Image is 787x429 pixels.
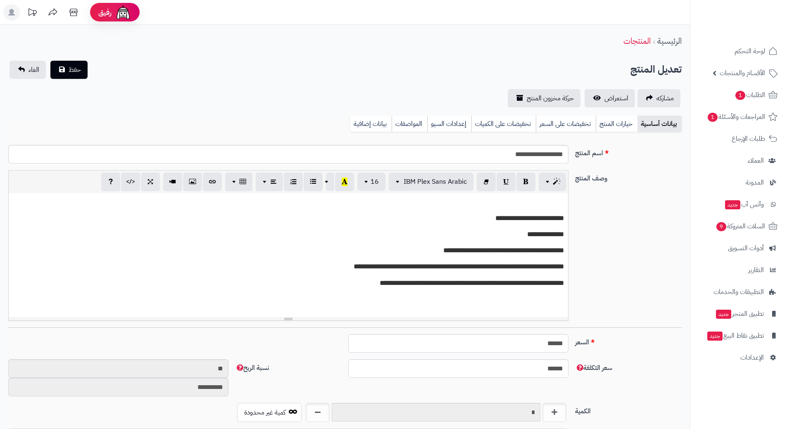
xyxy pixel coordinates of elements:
[695,304,782,324] a: تطبيق المتجرجديد
[746,177,764,188] span: المدونة
[725,200,740,209] span: جديد
[740,352,764,363] span: الإعدادات
[572,403,685,416] label: الكمية
[715,308,764,320] span: تطبيق المتجر
[695,107,782,127] a: المراجعات والأسئلة1
[50,61,88,79] button: حفظ
[527,93,574,103] span: حركة مخزون المنتج
[695,260,782,280] a: التقارير
[585,89,635,107] a: استعراض
[735,89,765,101] span: الطلبات
[695,194,782,214] a: وآتس آبجديد
[604,93,628,103] span: استعراض
[695,216,782,236] a: السلات المتروكة9
[10,61,46,79] a: الغاء
[29,65,39,75] span: الغاء
[572,145,685,158] label: اسم المنتج
[707,111,765,123] span: المراجعات والأسئلة
[357,173,385,191] button: 16
[630,61,682,78] h2: تعديل المنتج
[707,113,718,122] span: 1
[657,35,682,47] a: الرئيسية
[720,67,765,79] span: الأقسام والمنتجات
[508,89,580,107] a: حركة مخزون المنتج
[427,116,471,132] a: إعدادات السيو
[706,330,764,341] span: تطبيق نقاط البيع
[235,363,269,373] span: نسبة الربح
[695,326,782,346] a: تطبيق نقاط البيعجديد
[748,155,764,166] span: العملاء
[637,89,680,107] a: مشاركه
[735,45,765,57] span: لوحة التحكم
[695,151,782,171] a: العملاء
[623,35,651,47] a: المنتجات
[350,116,392,132] a: بيانات إضافية
[735,91,745,100] span: 1
[695,282,782,302] a: التطبيقات والخدمات
[69,65,81,75] span: حفظ
[572,334,685,347] label: السعر
[404,177,467,187] span: IBM Plex Sans Arabic
[713,286,764,298] span: التطبيقات والخدمات
[575,363,612,373] span: سعر التكلفة
[596,116,637,132] a: خيارات المنتج
[98,7,112,17] span: رفيق
[748,264,764,276] span: التقارير
[371,177,379,187] span: 16
[695,348,782,367] a: الإعدادات
[728,242,764,254] span: أدوات التسويق
[22,4,43,23] a: تحديثات المنصة
[656,93,674,103] span: مشاركه
[716,220,765,232] span: السلات المتروكة
[536,116,596,132] a: تخفيضات على السعر
[731,17,779,34] img: logo-2.png
[572,170,685,183] label: وصف المنتج
[695,129,782,149] a: طلبات الإرجاع
[695,238,782,258] a: أدوات التسويق
[695,173,782,192] a: المدونة
[716,310,731,319] span: جديد
[707,332,723,341] span: جديد
[724,199,764,210] span: وآتس آب
[115,4,131,21] img: ai-face.png
[695,85,782,105] a: الطلبات1
[716,222,726,232] span: 9
[637,116,682,132] a: بيانات أساسية
[695,41,782,61] a: لوحة التحكم
[732,133,765,145] span: طلبات الإرجاع
[471,116,536,132] a: تخفيضات على الكميات
[392,116,427,132] a: المواصفات
[389,173,473,191] button: IBM Plex Sans Arabic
